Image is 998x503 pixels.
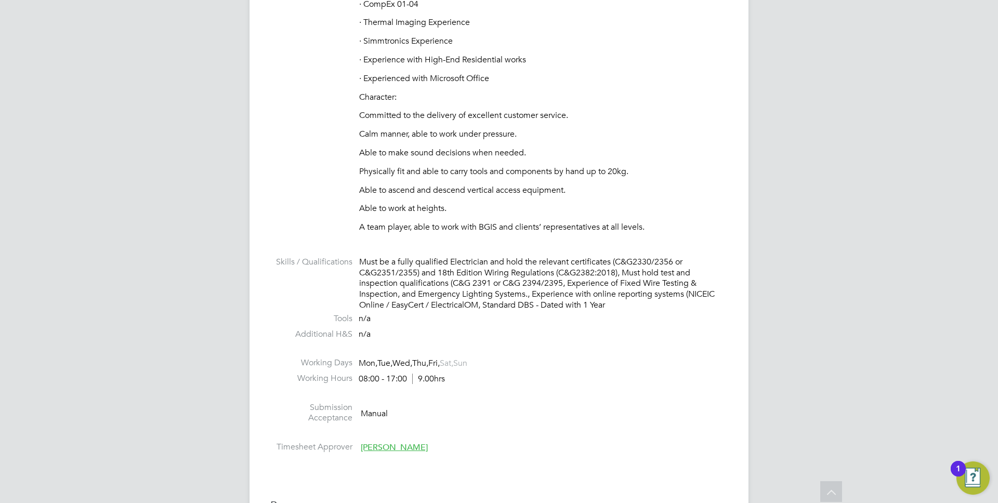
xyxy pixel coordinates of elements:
p: A team player, able to work with BGIS and clients’ representatives at all levels. [359,222,728,233]
div: 08:00 - 17:00 [359,374,445,385]
span: Sun [453,358,467,368]
button: Open Resource Center, 1 new notification [956,461,990,495]
span: Wed, [392,358,412,368]
p: · Experience with High-End Residential works [359,55,728,65]
p: Able to ascend and descend vertical access equipment. [359,185,728,196]
span: [PERSON_NAME] [361,442,428,453]
p: · Thermal Imaging Experience [359,17,728,28]
p: Character: [359,92,728,103]
p: Able to make sound decisions when needed. [359,148,728,158]
p: Physically fit and able to carry tools and components by hand up to 20kg. [359,166,728,177]
span: Mon, [359,358,377,368]
label: Working Hours [270,373,352,384]
span: 9.00hrs [412,374,445,384]
span: n/a [359,313,371,324]
p: · Simmtronics Experience [359,36,728,47]
span: Manual [361,408,388,418]
p: Able to work at heights. [359,203,728,214]
span: Fri, [428,358,440,368]
div: Must be a fully qualified Electrician and hold the relevant certificates (C&G2330/2356 or C&G2351... [359,257,728,311]
label: Tools [270,313,352,324]
p: Calm manner, able to work under pressure. [359,129,728,140]
label: Skills / Qualifications [270,257,352,268]
span: Tue, [377,358,392,368]
label: Timesheet Approver [270,442,352,453]
label: Additional H&S [270,329,352,340]
span: Sat, [440,358,453,368]
div: 1 [956,469,961,482]
label: Working Days [270,358,352,368]
p: Committed to the delivery of excellent customer service. [359,110,728,121]
span: Thu, [412,358,428,368]
label: Submission Acceptance [270,402,352,424]
p: · Experienced with Microsoft Office [359,73,728,84]
span: n/a [359,329,371,339]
